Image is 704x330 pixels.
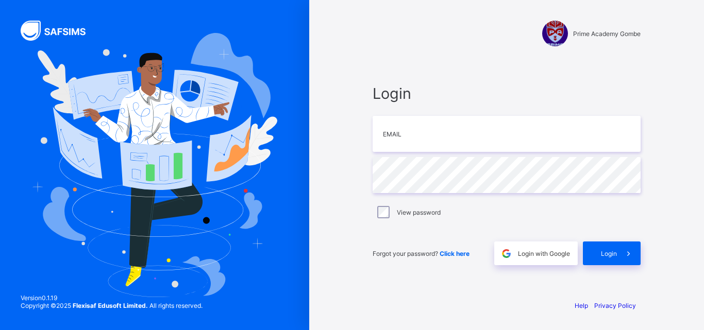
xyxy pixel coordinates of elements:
span: Version 0.1.19 [21,294,203,302]
span: Login [601,250,617,257]
label: View password [397,209,441,216]
a: Privacy Policy [594,302,636,309]
img: SAFSIMS Logo [21,21,98,41]
a: Help [575,302,588,309]
img: google.396cfc9801f0270233282035f929180a.svg [500,248,512,259]
img: Hero Image [32,33,277,297]
span: Login [373,84,641,102]
a: Click here [440,250,470,257]
span: Prime Academy Gombe [573,30,641,38]
span: Login with Google [518,250,570,257]
span: Copyright © 2025 All rights reserved. [21,302,203,309]
span: Forgot your password? [373,250,470,257]
strong: Flexisaf Edusoft Limited. [73,302,148,309]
